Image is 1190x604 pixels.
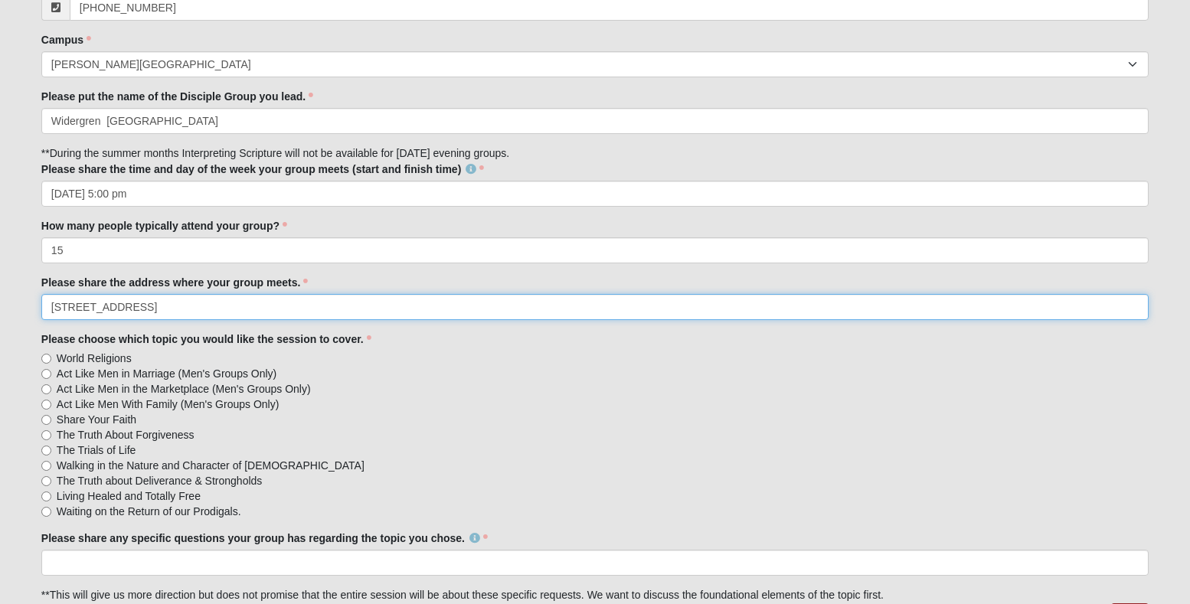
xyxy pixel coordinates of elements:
label: Please share the time and day of the week your group meets (start and finish time) [41,162,484,177]
label: Please share the address where your group meets. [41,275,308,290]
span: Living Healed and Totally Free [57,488,201,504]
input: Walking in the Nature and Character of [DEMOGRAPHIC_DATA] [41,461,51,471]
span: The Truth About Forgiveness [57,427,195,442]
label: Please share any specific questions your group has regarding the topic you chose. [41,531,488,546]
span: Share Your Faith [57,412,136,427]
input: Act Like Men With Family (Men's Groups Only) [41,400,51,410]
input: World Religions [41,354,51,364]
label: Please put the name of the Disciple Group you lead. [41,89,313,104]
input: The Truth About Forgiveness [41,430,51,440]
span: Act Like Men in the Marketplace (Men's Groups Only) [57,381,311,397]
input: The Trials of Life [41,446,51,455]
span: Walking in the Nature and Character of [DEMOGRAPHIC_DATA] [57,458,365,473]
input: Waiting on the Return of our Prodigals. [41,507,51,517]
span: Waiting on the Return of our Prodigals. [57,504,241,519]
label: How many people typically attend your group? [41,218,287,233]
input: Share Your Faith [41,415,51,425]
label: Please choose which topic you would like the session to cover. [41,331,371,347]
input: The Truth about Deliverance & Strongholds [41,476,51,486]
span: Act Like Men With Family (Men's Groups Only) [57,397,280,412]
label: Campus [41,32,91,47]
span: The Truth about Deliverance & Strongholds [57,473,263,488]
input: Living Healed and Totally Free [41,491,51,501]
span: The Trials of Life [57,442,136,458]
span: Act Like Men in Marriage (Men's Groups Only) [57,366,276,381]
input: Act Like Men in Marriage (Men's Groups Only) [41,369,51,379]
input: Act Like Men in the Marketplace (Men's Groups Only) [41,384,51,394]
span: World Religions [57,351,132,366]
